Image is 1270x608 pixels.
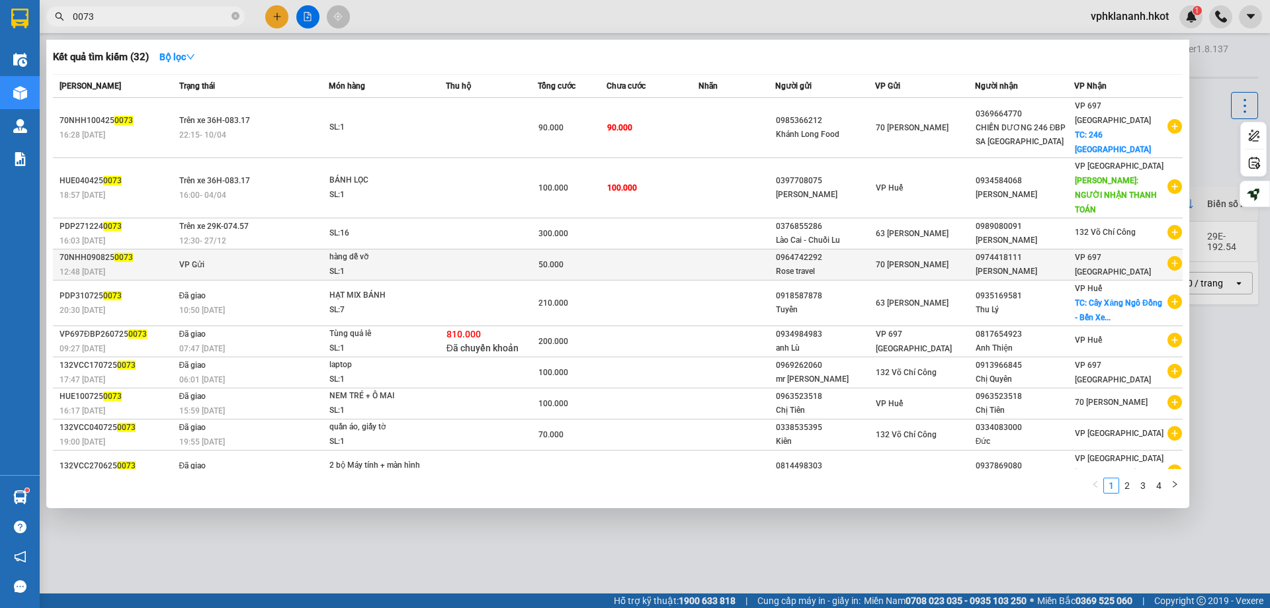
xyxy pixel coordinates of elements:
[776,359,874,372] div: 0969262060
[179,306,225,315] span: 10:50 [DATE]
[60,191,105,200] span: 18:57 [DATE]
[538,260,564,269] span: 50.000
[976,359,1074,372] div: 0913966845
[53,50,149,64] h3: Kết quả tìm kiếm ( 32 )
[976,341,1074,355] div: Anh Thiện
[1075,298,1162,322] span: TC: Cây Xăng Ngô Đồng - Bến Xe...
[1075,454,1164,463] span: VP [GEOGRAPHIC_DATA]
[103,291,122,300] span: 0073
[876,298,949,308] span: 63 [PERSON_NAME]
[60,251,175,265] div: 70NHH090825
[149,46,206,67] button: Bộ lọcdown
[1075,284,1102,293] span: VP Huế
[776,234,874,247] div: Lào Cai - Chuối Lu
[14,550,26,563] span: notification
[1167,364,1182,378] span: plus-circle
[329,173,429,188] div: BÁNH LỌC
[1075,335,1102,345] span: VP Huế
[13,119,27,133] img: warehouse-icon
[329,188,429,202] div: SL: 1
[179,176,250,185] span: Trên xe 36H-083.17
[776,174,874,188] div: 0397708075
[976,435,1074,449] div: Đức
[179,361,206,370] span: Đã giao
[329,458,429,473] div: 2 bộ Máy tính + màn hình
[876,229,949,238] span: 63 [PERSON_NAME]
[1152,478,1166,493] a: 4
[179,81,215,91] span: Trạng thái
[179,130,226,140] span: 22:15 - 10/04
[1075,176,1157,214] span: [PERSON_NAME]: NGƯỜI NHẬN THANH TOÁN
[13,86,27,100] img: warehouse-icon
[1091,480,1099,488] span: left
[1075,228,1136,237] span: 132 Võ Chí Công
[1167,395,1182,410] span: plus-circle
[976,372,1074,386] div: Chị Quyên
[607,81,646,91] span: Chưa cước
[329,120,429,135] div: SL: 1
[25,488,29,492] sup: 1
[1167,256,1182,271] span: plus-circle
[60,359,175,372] div: 132VCC170725
[976,459,1074,473] div: 0937869080
[13,490,27,504] img: warehouse-icon
[776,303,874,317] div: Tuyển
[60,114,175,128] div: 70NHH100425
[1075,398,1148,407] span: 70 [PERSON_NAME]
[1171,480,1179,488] span: right
[179,423,206,432] span: Đã giao
[446,81,471,91] span: Thu hộ
[776,289,874,303] div: 0918587878
[60,306,105,315] span: 20:30 [DATE]
[976,327,1074,341] div: 0817654923
[1103,478,1119,494] li: 1
[1074,81,1107,91] span: VP Nhận
[13,53,27,67] img: warehouse-icon
[329,288,429,303] div: HẠT MIX BÁNH
[329,404,429,418] div: SL: 1
[1167,478,1183,494] li: Next Page
[1087,478,1103,494] button: left
[976,234,1074,247] div: [PERSON_NAME]
[976,251,1074,265] div: 0974418111
[976,404,1074,417] div: Chị Tiên
[14,521,26,533] span: question-circle
[11,9,28,28] img: logo-vxr
[776,372,874,386] div: mr [PERSON_NAME]
[179,406,225,415] span: 15:59 [DATE]
[329,389,429,404] div: NEM TRÉ + Ô MAI
[186,52,195,62] span: down
[538,81,575,91] span: Tổng cước
[538,430,564,439] span: 70.000
[179,222,249,231] span: Trên xe 29K-074.57
[776,114,874,128] div: 0985366212
[976,421,1074,435] div: 0334083000
[60,421,175,435] div: 132VCC040725
[60,327,175,341] div: VP697ĐBP260725
[1136,478,1150,493] a: 3
[1151,478,1167,494] li: 4
[60,81,121,91] span: [PERSON_NAME]
[60,174,175,188] div: HUE040425
[1075,253,1151,277] span: VP 697 [GEOGRAPHIC_DATA]
[607,183,637,193] span: 100.000
[14,580,26,593] span: message
[1104,478,1119,493] a: 1
[776,459,874,473] div: 0814498303
[329,226,429,241] div: SL: 16
[329,372,429,387] div: SL: 1
[103,392,122,401] span: 0073
[607,123,632,132] span: 90.000
[776,251,874,265] div: 0964742292
[329,435,429,449] div: SL: 1
[329,341,429,356] div: SL: 1
[775,81,812,91] span: Người gửi
[876,399,903,408] span: VP Huế
[876,329,952,353] span: VP 697 [GEOGRAPHIC_DATA]
[976,303,1074,317] div: Thu Lý
[55,12,64,21] span: search
[329,303,429,318] div: SL: 7
[329,358,429,372] div: laptop
[1087,478,1103,494] li: Previous Page
[60,267,105,277] span: 12:48 [DATE]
